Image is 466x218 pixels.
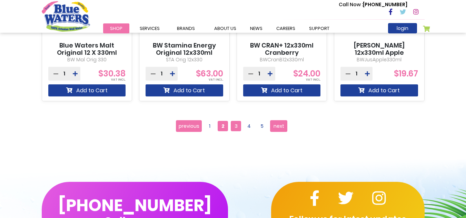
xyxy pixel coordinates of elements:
a: [PERSON_NAME] 12x330ml Apple [340,42,418,56]
span: previous [179,121,199,131]
span: $19.67 [394,68,418,79]
a: careers [269,23,302,33]
p: [PHONE_NUMBER] [339,1,407,8]
span: next [274,121,284,131]
a: login [388,23,417,33]
a: BW Stamina Energy Original 12x330ml [146,42,223,56]
span: 2 [218,121,228,131]
button: Add to Cart [243,84,321,96]
a: support [302,23,336,33]
button: Add to Cart [48,84,126,96]
a: 1 [205,121,215,131]
span: $24.00 [293,68,320,79]
p: BWCranB12x330ml [243,56,321,63]
span: $63.00 [196,68,223,79]
a: News [243,23,269,33]
span: $30.38 [98,68,126,79]
a: previous [176,120,202,132]
p: STA Orig 12x330 [146,56,223,63]
span: Call Now : [339,1,363,8]
button: Add to Cart [340,84,418,96]
a: about us [207,23,243,33]
span: Services [140,25,160,32]
a: Blue Waters Malt Original 12 X 330ml [48,42,126,56]
span: Brands [177,25,195,32]
button: Add to Cart [146,84,223,96]
a: next [270,120,287,132]
a: BW CRAN+ 12x330ml Cranberry [243,42,321,56]
a: 5 [257,121,267,131]
a: 3 [231,121,241,131]
a: store logo [42,1,90,31]
a: 4 [244,121,254,131]
p: BWJusApple330ml [340,56,418,63]
p: BW Mal Orig 330 [48,56,126,63]
span: Shop [110,25,122,32]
